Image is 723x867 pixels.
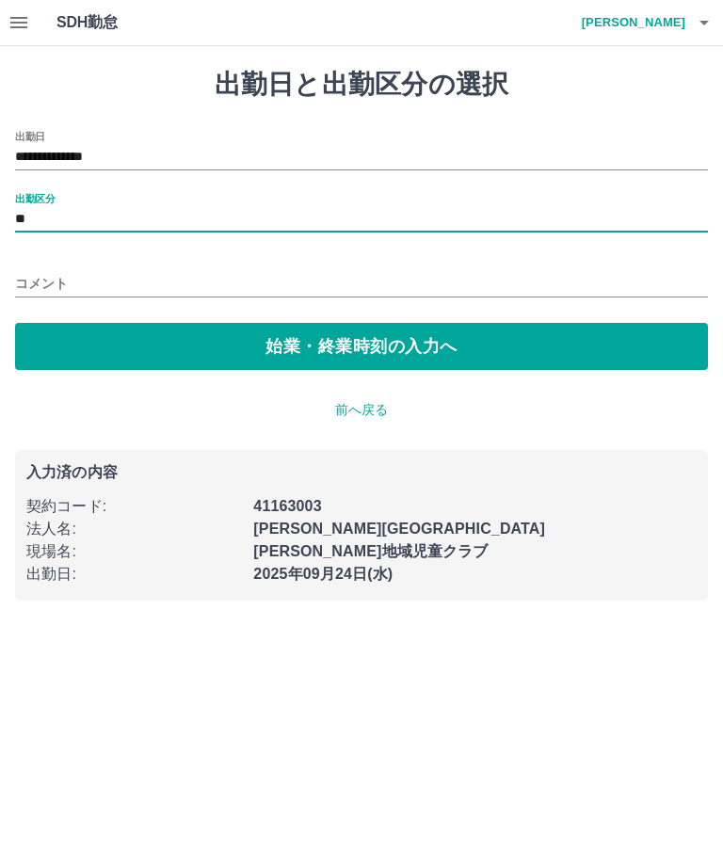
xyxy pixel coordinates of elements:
p: 前へ戻る [15,400,708,420]
p: 出勤日 : [26,563,242,586]
button: 始業・終業時刻の入力へ [15,323,708,370]
label: 出勤日 [15,129,45,143]
p: 現場名 : [26,540,242,563]
p: 法人名 : [26,518,242,540]
b: 2025年09月24日(水) [253,566,393,582]
b: 41163003 [253,498,321,514]
b: [PERSON_NAME]地域児童クラブ [253,543,488,559]
p: 入力済の内容 [26,465,697,480]
b: [PERSON_NAME][GEOGRAPHIC_DATA] [253,521,545,537]
p: 契約コード : [26,495,242,518]
h1: 出勤日と出勤区分の選択 [15,69,708,101]
label: 出勤区分 [15,191,55,205]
